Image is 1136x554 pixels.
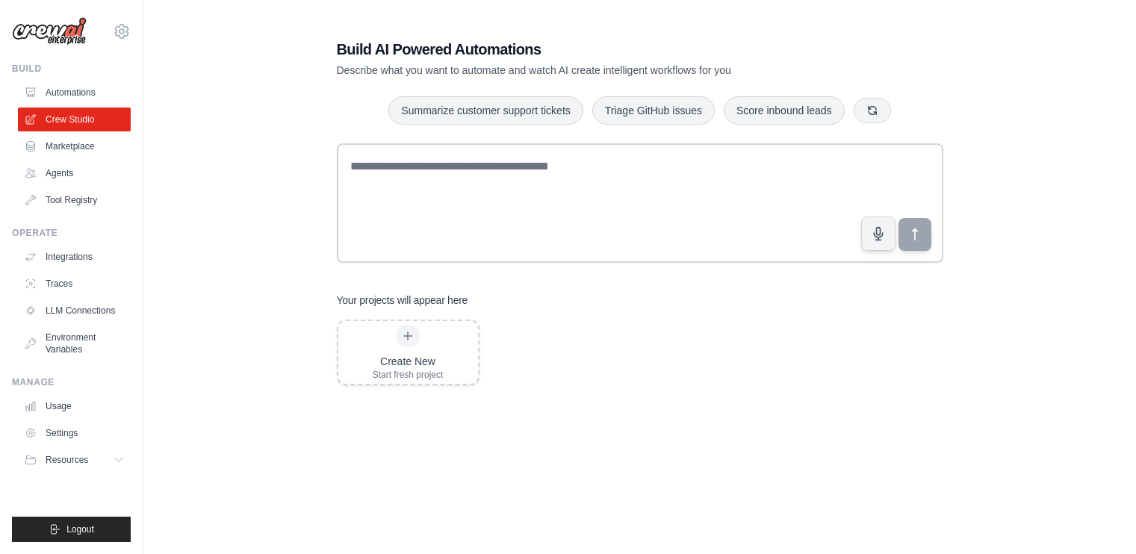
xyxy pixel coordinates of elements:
button: Resources [18,448,131,472]
a: Integrations [18,245,131,269]
div: Create New [373,354,444,369]
a: Agents [18,161,131,185]
a: Settings [18,421,131,445]
div: Operate [12,227,131,239]
a: Tool Registry [18,188,131,212]
button: Score inbound leads [724,96,845,125]
button: Logout [12,517,131,542]
img: Logo [12,17,87,46]
p: Describe what you want to automate and watch AI create intelligent workflows for you [337,63,839,78]
button: Get new suggestions [854,98,891,123]
a: Marketplace [18,134,131,158]
a: Traces [18,272,131,296]
a: Automations [18,81,131,105]
a: Environment Variables [18,326,131,361]
h3: Your projects will appear here [337,293,468,308]
a: LLM Connections [18,299,131,323]
span: Logout [66,523,94,535]
div: Start fresh project [373,369,444,381]
a: Crew Studio [18,108,131,131]
button: Click to speak your automation idea [861,217,896,251]
div: Build [12,63,131,75]
a: Usage [18,394,131,418]
button: Triage GitHub issues [592,96,715,125]
span: Resources [46,454,88,466]
h1: Build AI Powered Automations [337,39,839,60]
button: Summarize customer support tickets [388,96,583,125]
div: Manage [12,376,131,388]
